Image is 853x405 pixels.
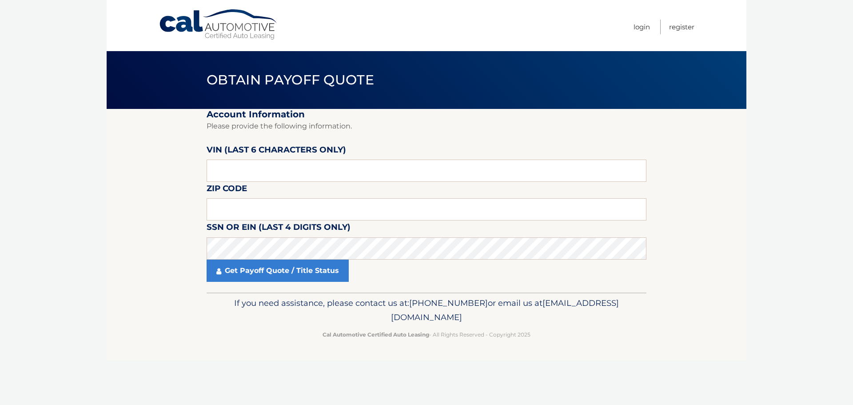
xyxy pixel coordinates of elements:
span: Obtain Payoff Quote [207,72,374,88]
span: [PHONE_NUMBER] [409,298,488,308]
p: If you need assistance, please contact us at: or email us at [212,296,641,325]
a: Login [634,20,650,34]
p: - All Rights Reserved - Copyright 2025 [212,330,641,339]
label: VIN (last 6 characters only) [207,143,346,160]
a: Cal Automotive [159,9,279,40]
a: Register [669,20,694,34]
label: Zip Code [207,182,247,198]
label: SSN or EIN (last 4 digits only) [207,221,351,237]
a: Get Payoff Quote / Title Status [207,260,349,282]
strong: Cal Automotive Certified Auto Leasing [323,331,429,338]
p: Please provide the following information. [207,120,646,132]
h2: Account Information [207,109,646,120]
